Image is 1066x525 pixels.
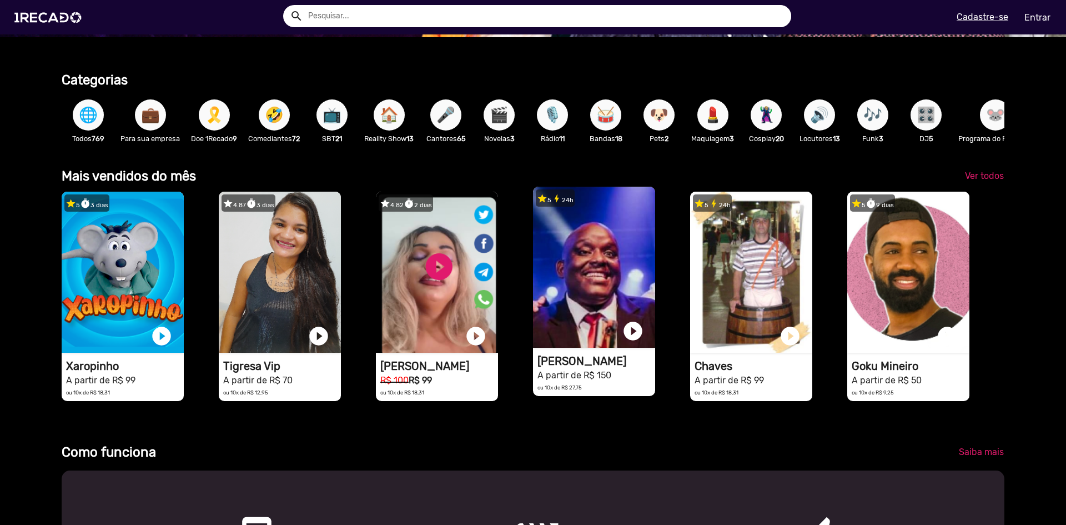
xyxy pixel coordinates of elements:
small: A partir de R$ 50 [852,375,922,386]
small: A partir de R$ 99 [695,375,764,386]
span: 🐶 [650,99,668,131]
a: play_circle_filled [465,325,487,347]
b: 20 [776,134,784,143]
span: 🎶 [863,99,882,131]
b: 21 [335,134,342,143]
p: Programa do Ratinho [958,133,1032,144]
b: Categorias [62,72,128,88]
button: 🎬 [484,99,515,131]
b: 3 [879,134,883,143]
video: 1RECADO vídeos dedicados para fãs e empresas [690,192,812,353]
small: A partir de R$ 99 [66,375,135,386]
b: 18 [615,134,622,143]
span: 🏠 [380,99,399,131]
p: Pets [638,133,680,144]
button: 🏠 [374,99,405,131]
span: 🔊 [810,99,829,131]
p: Cosplay [745,133,787,144]
span: 📺 [323,99,341,131]
a: play_circle_filled [622,320,644,342]
button: 🎙️ [537,99,568,131]
b: 11 [559,134,565,143]
button: 💼 [135,99,166,131]
h1: [PERSON_NAME] [537,354,655,368]
small: ou 10x de R$ 12,95 [223,389,268,396]
b: Mais vendidos do mês [62,168,196,184]
h1: Xaropinho [66,359,184,373]
span: 🎙️ [543,99,562,131]
button: 🔊 [804,99,835,131]
span: 🤣 [265,99,284,131]
b: 3 [730,134,734,143]
a: play_circle_filled [936,325,958,347]
p: Reality Show [364,133,414,144]
p: SBT [311,133,353,144]
button: 🌐 [73,99,104,131]
b: 5 [929,134,933,143]
p: Comediantes [248,133,300,144]
span: 🎛️ [917,99,936,131]
a: play_circle_filled [779,325,801,347]
button: Example home icon [286,6,305,25]
small: ou 10x de R$ 18,31 [380,389,424,396]
a: Entrar [1017,8,1058,27]
b: 9 [233,134,237,143]
input: Pesquisar... [300,5,791,27]
p: Doe 1Recado [191,133,237,144]
b: 769 [92,134,104,143]
b: R$ 99 [409,375,432,386]
span: 🐭 [986,99,1005,131]
p: Locutores [798,133,841,144]
span: Saiba mais [959,447,1004,457]
b: 2 [665,134,668,143]
p: DJ [905,133,947,144]
span: 💄 [703,99,722,131]
video: 1RECADO vídeos dedicados para fãs e empresas [847,192,969,353]
small: ou 10x de R$ 18,31 [695,389,738,396]
button: 📺 [316,99,348,131]
span: 💼 [141,99,160,131]
span: 🦹🏼‍♀️ [757,99,776,131]
b: 65 [457,134,466,143]
video: 1RECADO vídeos dedicados para fãs e empresas [62,192,184,353]
small: A partir de R$ 70 [223,375,293,386]
span: 🎬 [490,99,509,131]
p: Funk [852,133,894,144]
button: 🎤 [430,99,461,131]
b: 72 [292,134,300,143]
h1: Chaves [695,359,812,373]
b: 13 [406,134,414,143]
span: 🎗️ [205,99,224,131]
mat-icon: Example home icon [290,9,303,23]
small: ou 10x de R$ 9,25 [852,389,894,396]
small: ou 10x de R$ 27,75 [537,384,582,391]
p: Rádio [531,133,574,144]
button: 🎛️ [911,99,942,131]
button: 🐶 [643,99,675,131]
small: ou 10x de R$ 18,31 [66,389,110,396]
p: Cantores [425,133,467,144]
a: play_circle_filled [308,325,330,347]
button: 🥁 [590,99,621,131]
video: 1RECADO vídeos dedicados para fãs e empresas [533,187,655,348]
h1: Tigresa Vip [223,359,341,373]
a: play_circle_filled [150,325,173,347]
p: Bandas [585,133,627,144]
button: 💄 [697,99,728,131]
span: 🥁 [596,99,615,131]
button: 🎶 [857,99,888,131]
span: Ver todos [965,171,1004,181]
h1: [PERSON_NAME] [380,359,498,373]
p: Todos [67,133,109,144]
span: 🎤 [436,99,455,131]
a: Saiba mais [950,442,1013,462]
video: 1RECADO vídeos dedicados para fãs e empresas [219,192,341,353]
span: 🌐 [79,99,98,131]
small: R$ 100 [380,375,409,386]
button: 🐭 [980,99,1011,131]
small: A partir de R$ 150 [537,370,611,381]
p: Para sua empresa [120,133,180,144]
h1: Goku Mineiro [852,359,969,373]
p: Maquiagem [691,133,734,144]
u: Cadastre-se [957,12,1008,22]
